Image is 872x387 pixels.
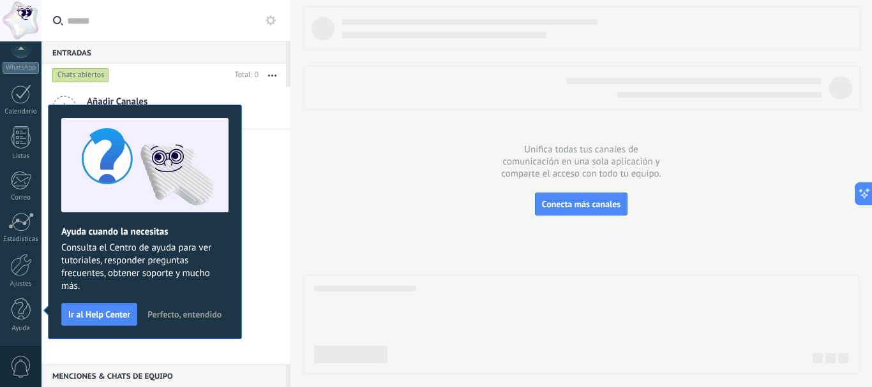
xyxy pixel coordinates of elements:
div: Calendario [3,108,40,116]
span: Conecta más canales [542,198,620,210]
h2: Ayuda cuando la necesitas [61,226,229,238]
div: Ajustes [3,280,40,288]
div: Total: 0 [230,69,259,82]
span: Ir al Help Center [68,310,130,319]
button: Conecta más canales [535,193,628,215]
div: Chats abiertos [52,68,109,83]
div: Correo [3,194,40,202]
span: Perfecto, entendido [147,310,222,319]
button: Ir al Help Center [61,303,137,326]
button: Perfecto, entendido [142,305,227,324]
div: Listas [3,152,40,161]
div: Menciones & Chats de equipo [41,364,286,387]
div: Entradas [41,41,286,64]
span: Consulta el Centro de ayuda para ver tutoriales, responder preguntas frecuentes, obtener soporte ... [61,242,229,293]
div: WhatsApp [3,62,39,74]
div: Estadísticas [3,235,40,244]
span: Añadir Canales [87,96,241,108]
div: Ayuda [3,325,40,333]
